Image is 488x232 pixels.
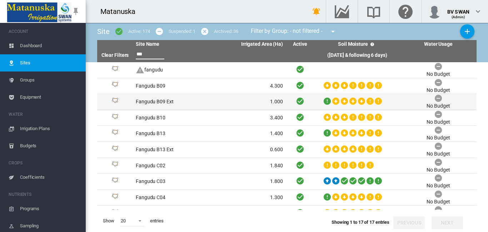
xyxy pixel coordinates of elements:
img: 1.svg [111,161,119,170]
td: 3.400 [209,110,286,126]
span: entries [147,215,166,227]
span: WATER [9,109,80,120]
md-icon: icon-pin [71,7,80,16]
span: Budgets [20,137,80,154]
div: No Budget [427,182,450,189]
div: Site Id: 4657 [100,193,130,202]
md-icon: icon-help-circle [368,40,377,49]
md-icon: icon-chevron-down [474,7,482,16]
md-icon: Click here for help [397,7,414,16]
img: profile.jpg [427,4,442,19]
img: 1.svg [111,82,119,90]
div: Active: 174 [128,28,150,35]
th: ([DATE] & following 6 days) [314,49,400,62]
tr: Site Id: 38210 This site has not been mappedfangudu No Budget [97,62,477,78]
div: Matanuska [100,6,142,16]
md-icon: icon-cancel [200,27,209,36]
td: Fangudu B09 [133,78,209,94]
td: 1.000 [209,94,286,110]
td: 1.600 [209,206,286,221]
td: 1.400 [209,126,286,142]
img: 1.svg [111,177,119,186]
img: 1.svg [111,209,119,218]
span: (Admin) [452,15,465,19]
md-icon: icon-plus [463,27,472,36]
md-icon: icon-minus-circle [155,27,164,36]
div: Site Id: 4683 [100,145,130,154]
tr: Site Id: 4679 Fangudu B09 4.300 No Budget [97,78,477,94]
div: 20 [121,218,126,223]
td: Fangudu C03 [133,174,209,189]
span: Dashboard [20,37,80,54]
div: Site Id: 4679 [100,82,130,90]
tr: Site Id: 4657 Fangudu C04 1.300 No Budget [97,190,477,206]
span: Site [97,27,110,36]
div: No Budget [427,119,450,126]
img: 1.svg [111,193,119,202]
td: Fangudu B10 [133,110,209,126]
td: Fangudu C04 [133,190,209,206]
button: icon-bell-ring [309,4,324,19]
tr: Site Id: 27568 Fangudu B09 Ext 1.000 No Budget [97,94,477,110]
div: No Budget [427,103,450,110]
td: 1.300 [209,190,286,206]
span: Show [100,215,117,227]
div: Site Id: 27568 [100,98,130,106]
td: 0.600 [209,142,286,158]
div: Site Id: 38210 [100,66,130,74]
span: Groups [20,71,80,89]
th: Irrigated Area (Ha) [209,40,286,49]
md-icon: Search the knowledge base [365,7,382,16]
tr: Site Id: 4683 Fangudu B13 Ext 0.600 No Budget [97,142,477,158]
td: 1.840 [209,158,286,174]
div: No Budget [427,198,450,206]
td: Fangudu B13 [133,126,209,142]
span: Coefficients [20,169,80,186]
td: Fangudu C05 [133,206,209,221]
div: Site Id: 4653 [100,161,130,170]
span: Showing 1 to 17 of 17 entries [332,219,389,225]
span: Irrigation Plans [20,120,80,137]
div: Site Id: 9028 [100,129,130,138]
span: Programs [20,200,80,217]
th: Soil Moisture [314,40,400,49]
tr: Site Id: 4681 Fangudu B10 3.400 No Budget [97,110,477,126]
tr: Site Id: 4653 Fangudu C02 1.840 No Budget [97,158,477,174]
img: 1.svg [111,145,119,154]
md-icon: icon-menu-down [329,27,337,36]
span: CROPS [9,157,80,169]
div: Archived: 36 [214,28,238,35]
md-icon: icon-bell-ring [312,7,321,16]
div: No Budget [427,71,450,78]
div: Site Id: 4659 [100,209,130,218]
a: Clear Filters [101,52,129,58]
span: NUTRIENTS [9,189,80,200]
div: BV SWAN [447,5,469,13]
td: fangudu [133,62,209,78]
th: Active [286,40,314,49]
div: Site Id: 4655 [100,177,130,186]
td: 4.300 [209,78,286,94]
th: Water Usage [400,40,477,49]
div: No Budget [427,167,450,174]
img: 1.svg [111,66,119,74]
div: Filter by Group: - not filtered - [245,24,342,39]
div: Site Id: 4681 [100,114,130,122]
th: Site Name [133,40,209,49]
td: Fangudu B09 Ext [133,94,209,110]
td: Fangudu B13 Ext [133,142,209,158]
div: No Budget [427,134,450,142]
img: 1.svg [111,98,119,106]
md-icon: This site has not been mapped [136,66,144,74]
button: Add New Site, define start date [460,24,474,39]
div: Suspended: 1 [169,28,196,35]
md-icon: icon-checkbox-marked-circle [115,27,123,36]
img: 1.svg [111,114,119,122]
button: Next [432,216,463,229]
button: icon-menu-down [326,24,340,39]
span: ACCOUNT [9,26,80,37]
td: Fangudu C02 [133,158,209,174]
tr: Site Id: 9028 Fangudu B13 1.400 No Budget [97,126,477,142]
md-icon: Go to the Data Hub [333,7,350,16]
tr: Site Id: 4655 Fangudu C03 1.800 No Budget [97,174,477,190]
